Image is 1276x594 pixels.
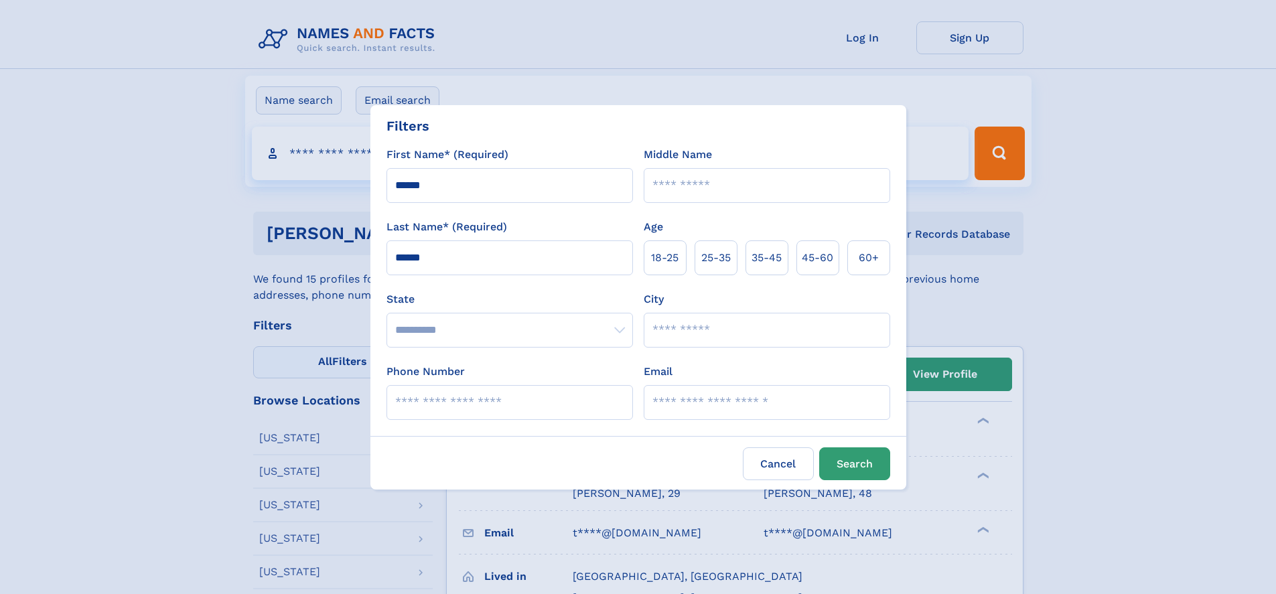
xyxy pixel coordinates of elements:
[802,250,833,266] span: 45‑60
[743,447,814,480] label: Cancel
[386,219,507,235] label: Last Name* (Required)
[386,364,465,380] label: Phone Number
[386,147,508,163] label: First Name* (Required)
[386,116,429,136] div: Filters
[644,364,672,380] label: Email
[386,291,633,307] label: State
[644,219,663,235] label: Age
[701,250,731,266] span: 25‑35
[644,291,664,307] label: City
[752,250,782,266] span: 35‑45
[644,147,712,163] label: Middle Name
[651,250,679,266] span: 18‑25
[819,447,890,480] button: Search
[859,250,879,266] span: 60+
